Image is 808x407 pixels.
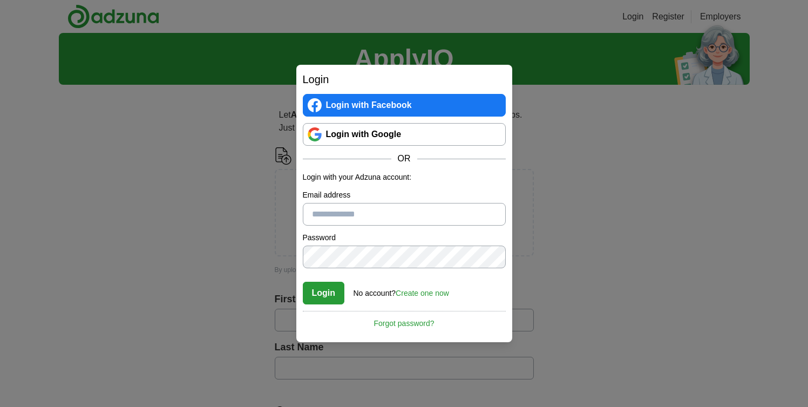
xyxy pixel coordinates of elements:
span: OR [391,152,417,165]
label: Email address [303,189,506,201]
h2: Login [303,71,506,87]
button: Login [303,282,345,304]
a: Login with Facebook [303,94,506,117]
a: Forgot password? [303,311,506,329]
label: Password [303,232,506,243]
a: Login with Google [303,123,506,146]
a: Create one now [396,289,449,297]
p: Login with your Adzuna account: [303,172,506,183]
div: No account? [354,281,449,299]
